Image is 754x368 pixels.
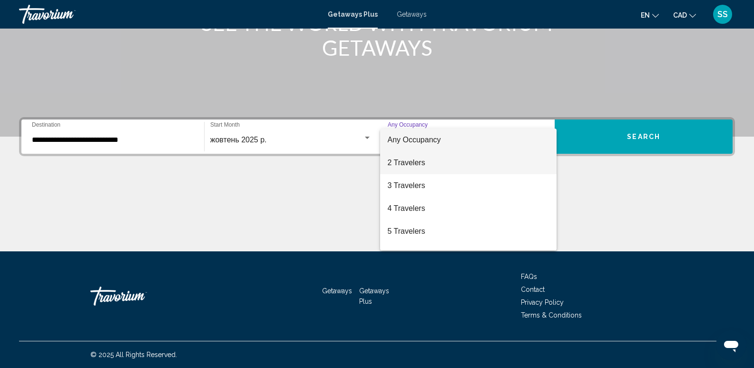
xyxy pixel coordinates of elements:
[388,220,549,243] span: 5 Travelers
[388,197,549,220] span: 4 Travelers
[388,243,549,266] span: 6 Travelers
[388,151,549,174] span: 2 Travelers
[716,330,746,360] iframe: Button to launch messaging window
[388,136,441,144] span: Any Occupancy
[388,174,549,197] span: 3 Travelers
